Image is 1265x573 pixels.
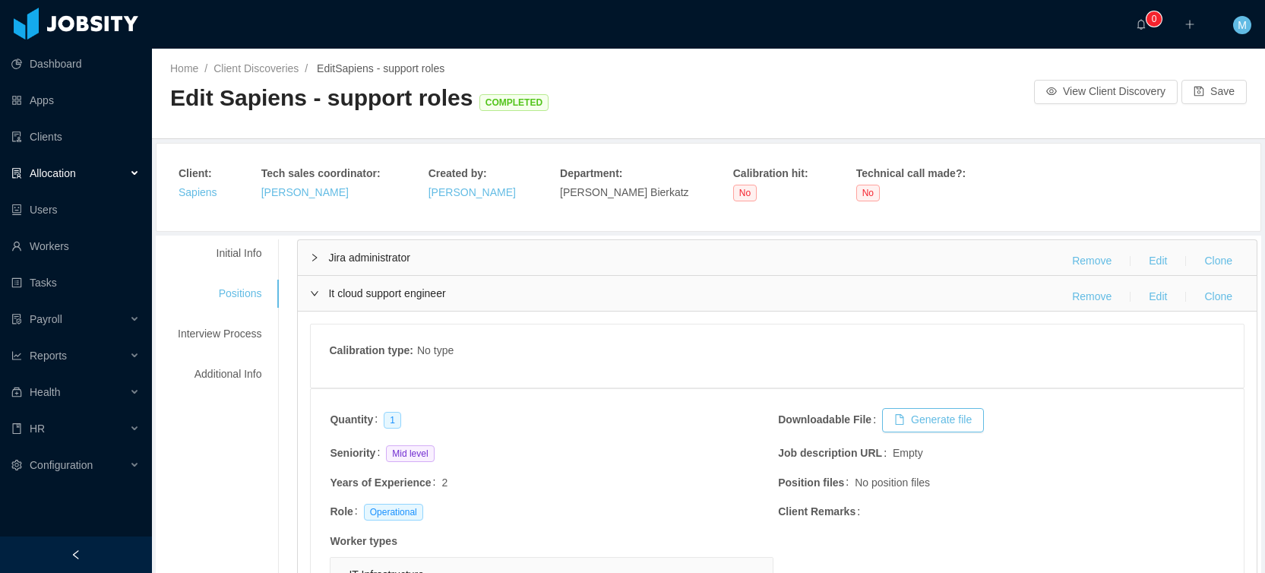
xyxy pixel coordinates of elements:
[1184,19,1195,30] i: icon: plus
[298,240,1257,275] div: icon: rightJira administrator
[11,122,140,152] a: icon: auditClients
[30,350,67,362] span: Reports
[11,423,22,434] i: icon: book
[30,459,93,471] span: Configuration
[733,167,808,179] strong: Calibration hit :
[11,268,140,298] a: icon: profileTasks
[778,447,882,459] strong: Job description URL
[1137,249,1179,274] button: Edit
[429,186,516,198] a: [PERSON_NAME]
[11,49,140,79] a: icon: pie-chartDashboard
[170,62,198,74] a: Home
[1060,249,1124,274] button: Remove
[778,413,871,426] strong: Downloadable File
[11,350,22,361] i: icon: line-chart
[386,445,434,462] span: Mid level
[778,476,844,489] strong: Position files
[11,168,22,179] i: icon: solution
[11,85,140,116] a: icon: appstoreApps
[160,280,280,308] div: Positions
[855,475,930,491] span: No position files
[778,505,855,518] strong: Client Remarks
[330,505,353,518] strong: Role
[893,445,923,461] span: Empty
[30,167,76,179] span: Allocation
[170,85,555,110] span: Edit Sapiens - support roles
[328,287,445,299] span: It cloud support engineer
[856,167,966,179] strong: Technical call made? :
[1181,80,1247,104] button: icon: saveSave
[204,62,207,74] span: /
[160,320,280,348] div: Interview Process
[1238,16,1247,34] span: M
[11,231,140,261] a: icon: userWorkers
[310,253,319,262] i: icon: right
[11,460,22,470] i: icon: setting
[179,186,217,198] a: Sapiens
[310,289,319,298] i: icon: right
[11,387,22,397] i: icon: medicine-box
[1136,19,1146,30] i: icon: bell
[364,504,423,521] span: Operational
[261,186,349,198] a: [PERSON_NAME]
[314,62,444,74] span: Edit
[328,252,410,264] span: Jira administrator
[733,185,757,201] span: No
[429,167,487,179] strong: Created by :
[335,62,444,74] a: Sapiens - support roles
[298,276,1257,311] div: icon: rightIt cloud support engineer
[11,314,22,324] i: icon: file-protect
[11,195,140,225] a: icon: robotUsers
[1146,11,1162,27] sup: 0
[160,239,280,268] div: Initial Info
[30,386,60,398] span: Health
[179,167,212,179] strong: Client :
[329,344,413,356] strong: Calibration type :
[1192,249,1244,274] button: Clone
[1137,285,1179,309] button: Edit
[1060,285,1124,309] button: Remove
[441,476,447,489] span: 2
[560,167,622,179] strong: Department :
[417,343,454,362] div: No type
[261,167,381,179] strong: Tech sales coordinator :
[1034,80,1178,104] button: icon: eyeView Client Discovery
[330,535,397,547] strong: Worker types
[1192,285,1244,309] button: Clone
[213,62,299,74] a: Client Discoveries
[384,412,401,429] span: 1
[330,413,373,426] strong: Quantity
[479,94,549,111] span: COMPLETED
[160,360,280,388] div: Additional Info
[30,423,45,435] span: HR
[305,62,308,74] span: /
[330,447,375,459] strong: Seniority
[30,313,62,325] span: Payroll
[856,185,880,201] span: No
[560,186,689,198] span: [PERSON_NAME] Bierkatz
[330,476,431,489] strong: Years of Experience
[882,408,984,432] button: icon: fileGenerate file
